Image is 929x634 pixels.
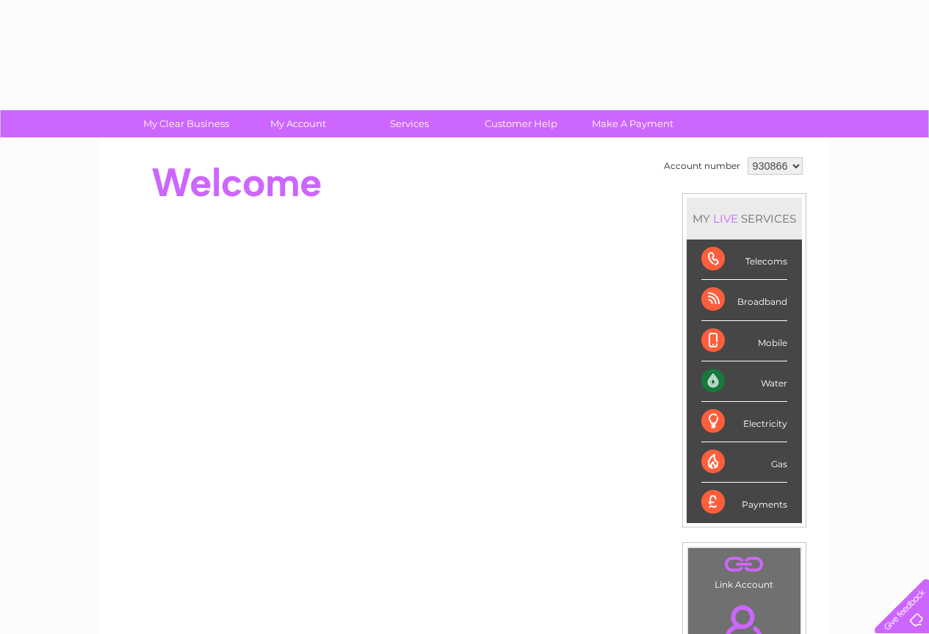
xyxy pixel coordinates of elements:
[460,110,582,137] a: Customer Help
[710,212,741,226] div: LIVE
[701,239,787,280] div: Telecoms
[701,442,787,483] div: Gas
[701,321,787,361] div: Mobile
[237,110,358,137] a: My Account
[701,280,787,320] div: Broadband
[701,402,787,442] div: Electricity
[660,154,744,179] td: Account number
[687,547,801,594] td: Link Account
[126,110,247,137] a: My Clear Business
[701,483,787,522] div: Payments
[692,552,797,577] a: .
[572,110,693,137] a: Make A Payment
[687,198,802,239] div: MY SERVICES
[349,110,470,137] a: Services
[701,361,787,402] div: Water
